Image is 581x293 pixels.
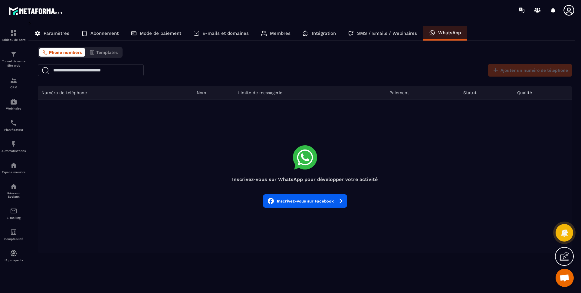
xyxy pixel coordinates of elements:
[2,216,26,219] p: E-mailing
[28,20,575,253] div: >
[96,50,118,55] span: Templates
[2,46,26,72] a: formationformationTunnel de vente Site web
[386,86,460,100] th: Paiement
[86,48,121,57] button: Templates
[235,86,386,100] th: Limite de messagerie
[2,136,26,157] a: automationsautomationsAutomatisations
[10,140,17,148] img: automations
[193,86,234,100] th: Nom
[2,157,26,178] a: automationsautomationsEspace membre
[10,162,17,169] img: automations
[2,107,26,110] p: Webinaire
[10,183,17,190] img: social-network
[2,192,26,198] p: Réseaux Sociaux
[514,86,572,100] th: Qualité
[44,31,69,36] p: Paramètres
[460,86,513,100] th: Statut
[2,128,26,131] p: Planificateur
[2,203,26,224] a: emailemailE-mailing
[2,72,26,94] a: formationformationCRM
[2,86,26,89] p: CRM
[38,176,572,182] h4: Inscrivez-vous sur WhatsApp pour développer votre activité
[312,31,336,36] p: Intégration
[202,31,249,36] p: E-mails et domaines
[2,94,26,115] a: automationsautomationsWebinaire
[2,38,26,41] p: Tableau de bord
[10,98,17,105] img: automations
[38,86,193,100] th: Numéro de téléphone
[10,29,17,37] img: formation
[556,269,574,287] div: Ouvrir le chat
[438,30,461,35] p: WhatsApp
[2,170,26,174] p: Espace membre
[2,25,26,46] a: formationformationTableau de bord
[263,194,347,208] button: Inscrivez-vous sur Facebook
[357,31,417,36] p: SMS / Emails / Webinaires
[90,31,119,36] p: Abonnement
[2,149,26,153] p: Automatisations
[2,258,26,262] p: IA prospects
[2,224,26,245] a: accountantaccountantComptabilité
[270,31,290,36] p: Membres
[49,50,82,55] span: Phone numbers
[8,5,63,16] img: logo
[10,207,17,215] img: email
[10,119,17,127] img: scheduler
[10,77,17,84] img: formation
[10,51,17,58] img: formation
[2,237,26,241] p: Comptabilité
[2,178,26,203] a: social-networksocial-networkRéseaux Sociaux
[39,48,85,57] button: Phone numbers
[140,31,181,36] p: Mode de paiement
[2,115,26,136] a: schedulerschedulerPlanificateur
[2,59,26,68] p: Tunnel de vente Site web
[10,229,17,236] img: accountant
[10,250,17,257] img: automations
